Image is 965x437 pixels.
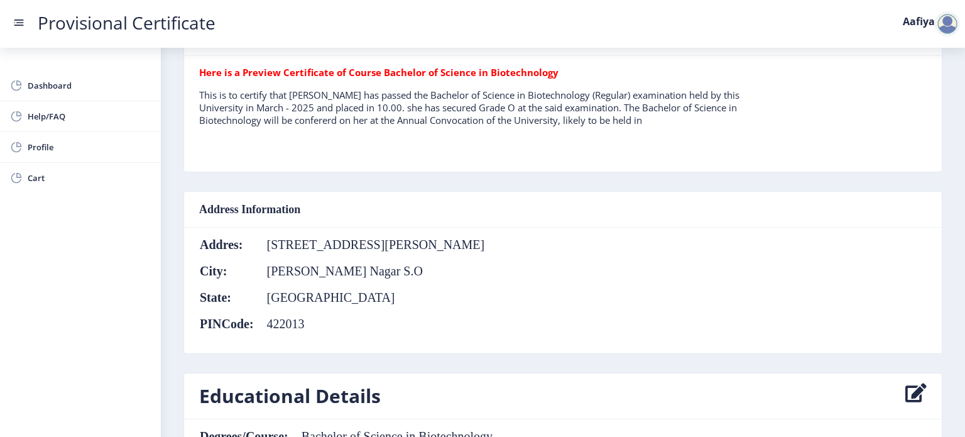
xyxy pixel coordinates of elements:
[199,66,559,79] b: Here is a Preview Certificate of Course Bachelor of Science in Biotechnology
[28,170,151,185] span: Cart
[25,16,228,30] a: Provisional Certificate
[184,192,942,228] nb-card-header: Address Information
[254,290,486,304] td: [GEOGRAPHIC_DATA]
[199,89,781,126] p: This is to certify that [PERSON_NAME] has passed the Bachelor of Science in Biotechnology (Regula...
[199,264,254,278] th: City:
[28,109,151,124] span: Help/FAQ
[199,317,254,331] th: PINCode:
[254,264,486,278] td: [PERSON_NAME] Nagar S.O
[254,238,486,252] td: [STREET_ADDRESS][PERSON_NAME]
[28,78,151,93] span: Dashboard
[28,140,151,155] span: Profile
[903,16,935,26] label: Aafiya
[199,238,254,252] th: Addres:
[254,317,486,331] td: 422013
[199,290,254,304] th: State:
[199,384,381,409] h3: Educational Details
